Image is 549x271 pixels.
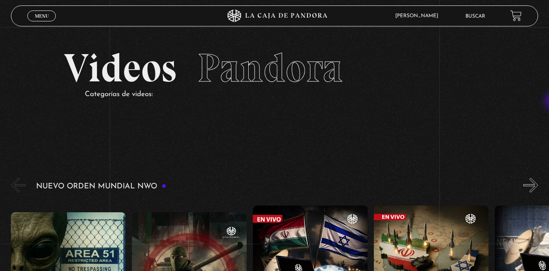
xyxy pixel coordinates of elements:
[391,13,447,18] span: [PERSON_NAME]
[64,48,486,88] h2: Videos
[523,178,538,193] button: Next
[197,44,343,92] span: Pandora
[510,10,522,21] a: View your shopping cart
[36,182,166,190] h3: Nuevo Orden Mundial NWO
[465,14,485,19] a: Buscar
[35,13,49,18] span: Menu
[11,178,26,193] button: Previous
[32,21,52,26] span: Cerrar
[85,88,486,101] p: Categorías de videos:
